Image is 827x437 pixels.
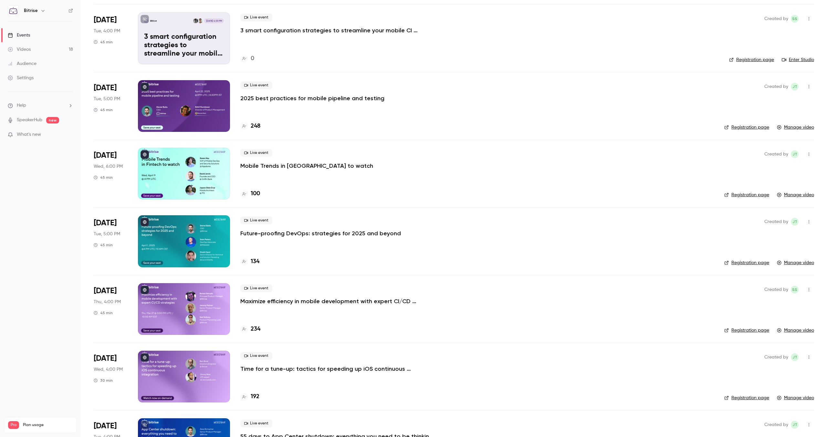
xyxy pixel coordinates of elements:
div: 45 min [94,242,113,248]
div: 45 min [94,39,113,45]
span: [DATE] [94,286,117,296]
h4: 192 [251,392,259,401]
div: Apr 9 Wed, 5:00 PM (Europe/London) [94,148,128,199]
span: Created by [764,218,788,226]
li: help-dropdown-opener [8,102,73,109]
span: Created by [764,150,788,158]
span: Jess Thompson [791,150,799,158]
span: [DATE] [94,15,117,25]
a: Registration page [724,395,769,401]
div: Apr 1 Tue, 4:00 PM (Europe/London) [94,215,128,267]
a: 3 smart configuration strategies to streamline your mobile CI workflowsBitriseSeb SidburyKaushal ... [138,12,230,64]
span: [DATE] [94,218,117,228]
span: [DATE] [94,83,117,93]
div: 30 min [94,378,113,383]
div: 45 min [94,310,113,315]
span: Created by [764,83,788,91]
span: [DATE] [94,150,117,161]
a: Registration page [724,327,769,334]
a: Registration page [724,124,769,131]
span: Live event [240,14,272,21]
p: 3 smart configuration strategies to streamline your mobile CI workflows [144,33,224,58]
div: Mar 5 Wed, 3:00 PM (Europe/London) [94,351,128,402]
a: 0 [240,54,254,63]
div: Audience [8,60,37,67]
span: Seb Sidbury [791,286,799,293]
span: Created by [764,421,788,429]
a: 2025 best practices for mobile pipeline and testing [240,94,384,102]
span: [DATE] [94,353,117,364]
span: Live event [240,81,272,89]
p: / 300 [59,429,73,435]
span: Wed, 4:00 PM [94,366,123,373]
span: Live event [240,217,272,224]
h4: 234 [251,325,260,334]
a: 100 [240,189,260,198]
span: Live event [240,284,272,292]
span: Jess Thompson [791,83,799,91]
span: Created by [764,15,788,23]
div: 45 min [94,175,113,180]
a: Time for a tune-up: tactics for speeding up iOS continuous integration [240,365,434,373]
span: Tue, 5:00 PM [94,96,120,102]
a: SpeakerHub [17,117,42,123]
span: 18 [59,430,63,434]
span: Plan usage [23,422,73,428]
a: Manage video [777,327,814,334]
a: Mobile Trends in [GEOGRAPHIC_DATA] to watch [240,162,373,170]
span: Help [17,102,26,109]
div: Settings [8,75,34,81]
a: Registration page [724,260,769,266]
a: 3 smart configuration strategies to streamline your mobile CI workflows [240,27,434,34]
a: Future-proofing DevOps: strategies for 2025 and beyond [240,229,401,237]
p: Maximize efficiency in mobile development with expert CI/CD strategies [240,297,434,305]
div: Apr 22 Tue, 4:00 PM (Europe/London) [94,80,128,132]
img: Bitrise [8,5,18,16]
div: 45 min [94,107,113,112]
h6: Bitrise [24,7,38,14]
span: Jess Thompson [791,353,799,361]
a: 134 [240,257,259,266]
span: Created by [764,353,788,361]
span: Thu, 4:00 PM [94,299,121,305]
a: Manage video [777,124,814,131]
div: Mar 27 Thu, 3:00 PM (Europe/London) [94,283,128,335]
p: Videos [8,429,20,435]
span: JT [792,421,797,429]
img: Seb Sidbury [198,18,203,23]
span: SS [792,286,797,293]
div: May 27 Tue, 3:00 PM (Europe/London) [94,12,128,64]
a: Manage video [777,260,814,266]
span: [DATE] [94,421,117,431]
span: Jess Thompson [791,421,799,429]
span: Created by [764,286,788,293]
span: Live event [240,352,272,360]
span: Live event [240,420,272,427]
h4: 0 [251,54,254,63]
h4: 100 [251,189,260,198]
a: Registration page [724,192,769,198]
span: Seb Sidbury [791,15,799,23]
span: JT [792,353,797,361]
img: Kaushal Vyas [193,18,198,23]
a: Manage video [777,192,814,198]
span: JT [792,83,797,91]
a: 192 [240,392,259,401]
span: [DATE] 4:00 PM [204,18,224,23]
a: 234 [240,325,260,334]
span: Tue, 5:00 PM [94,231,120,237]
span: What's new [17,131,41,138]
a: 248 [240,122,260,131]
span: Live event [240,149,272,157]
span: Tue, 4:00 PM [94,28,120,34]
a: Manage video [777,395,814,401]
div: Events [8,32,30,38]
iframe: Noticeable Trigger [65,132,73,138]
span: JT [792,150,797,158]
a: Enter Studio [782,57,814,63]
p: Bitrise [150,19,157,23]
